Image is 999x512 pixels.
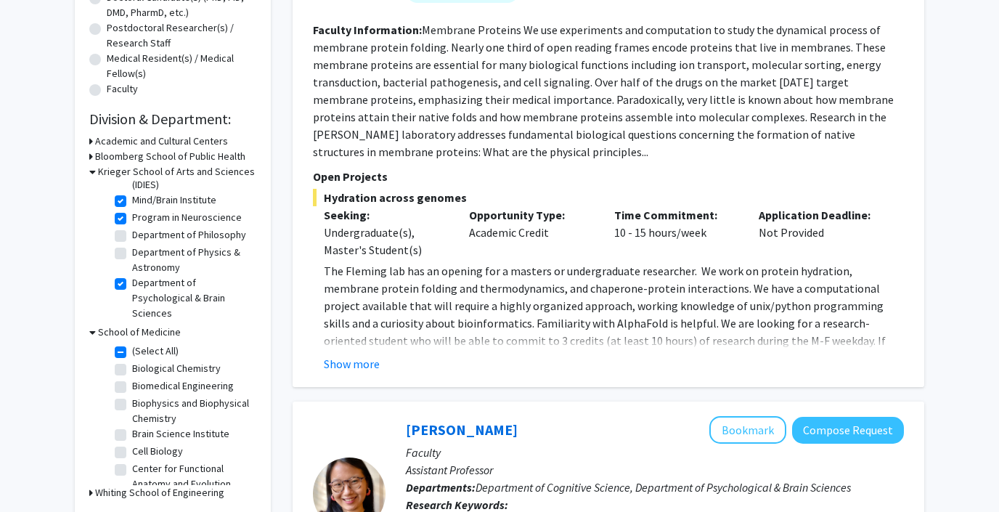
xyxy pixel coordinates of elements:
[406,444,904,461] p: Faculty
[476,480,851,495] span: Department of Cognitive Science, Department of Psychological & Brain Sciences
[98,164,255,179] h3: Krieger School of Arts and Sciences
[132,210,242,225] label: Program in Neuroscience
[132,245,253,275] label: Department of Physics & Astronomy
[603,206,749,259] div: 10 - 15 hours/week
[748,206,893,259] div: Not Provided
[792,417,904,444] button: Compose Request to Shari Liu
[759,206,882,224] p: Application Deadline:
[324,262,904,402] p: The Fleming lab has an opening for a masters or undergraduate researcher. We work on protein hydr...
[132,461,253,492] label: Center for Functional Anatomy and Evolution
[11,447,62,501] iframe: Chat
[324,224,447,259] div: Undergraduate(s), Master's Student(s)
[324,206,447,224] p: Seeking:
[95,485,224,500] h3: Whiting School of Engineering
[89,110,256,128] h2: Division & Department:
[132,378,234,394] label: Biomedical Engineering
[107,81,138,97] label: Faculty
[709,416,786,444] button: Add Shari Liu to Bookmarks
[406,480,476,495] b: Departments:
[132,444,183,459] label: Cell Biology
[313,23,422,37] b: Faculty Information:
[107,20,256,51] label: Postdoctoral Researcher(s) / Research Staff
[132,192,216,208] label: Mind/Brain Institute
[132,275,253,321] label: Department of Psychological & Brain Sciences
[107,51,256,81] label: Medical Resident(s) / Medical Fellow(s)
[614,206,738,224] p: Time Commitment:
[324,355,380,373] button: Show more
[406,420,518,439] a: [PERSON_NAME]
[406,461,904,479] p: Assistant Professor
[469,206,592,224] p: Opportunity Type:
[98,325,181,340] h3: School of Medicine
[132,361,221,376] label: Biological Chemistry
[458,206,603,259] div: Academic Credit
[313,23,894,159] fg-read-more: Membrane Proteins We use experiments and computation to study the dynamical process of membrane p...
[313,189,904,206] span: Hydration across genomes
[406,497,508,512] b: Research Keywords:
[132,396,253,426] label: Biophysics and Biophysical Chemistry
[132,426,229,442] label: Brain Science Institute
[95,134,228,149] h3: Academic and Cultural Centers
[132,227,246,243] label: Department of Philosophy
[313,168,904,185] p: Open Projects
[132,344,179,359] label: (Select All)
[95,149,245,164] h3: Bloomberg School of Public Health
